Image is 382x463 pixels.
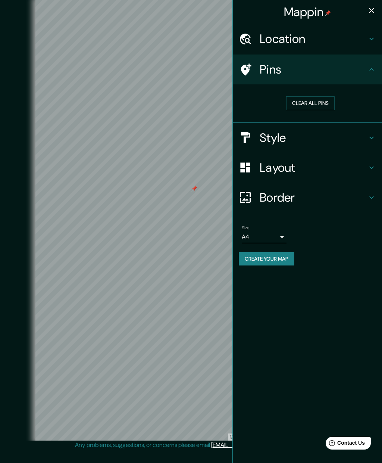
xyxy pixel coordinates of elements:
[260,160,367,175] h4: Layout
[260,62,367,77] h4: Pins
[242,224,250,231] label: Size
[286,96,335,110] button: Clear all pins
[211,441,303,449] a: [EMAIL_ADDRESS][DOMAIN_NAME]
[284,4,331,19] h4: Mappin
[325,10,331,16] img: pin-icon.png
[233,183,382,212] div: Border
[260,130,367,145] h4: Style
[242,231,286,243] div: A4
[260,190,367,205] h4: Border
[233,55,382,84] div: Pins
[239,252,294,266] button: Create your map
[230,435,250,440] a: Mapbox
[233,24,382,54] div: Location
[316,434,374,455] iframe: Help widget launcher
[260,31,367,46] h4: Location
[75,441,304,450] p: Any problems, suggestions, or concerns please email .
[233,153,382,183] div: Layout
[233,123,382,153] div: Style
